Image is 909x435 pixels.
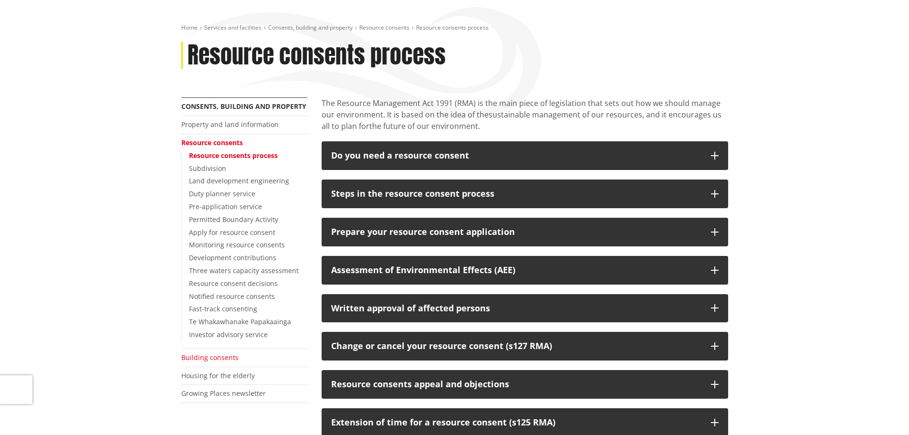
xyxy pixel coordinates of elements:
button: Do you need a resource consent [322,141,728,170]
div: Resource consents appeal and objections [331,380,701,389]
div: Extension of time for a resource consent (s125 RMA) [331,418,701,427]
a: Consents, building and property [268,23,353,32]
iframe: Messenger Launcher [865,395,899,429]
div: Assessment of Environmental Effects (AEE) [331,265,701,275]
a: Development contributions [189,253,276,262]
div: Steps in the resource consent process [331,189,701,199]
a: Te Whakawhanake Papakaainga [189,317,291,326]
a: Duty planner service [189,189,255,198]
a: Fast-track consenting [189,304,257,313]
a: Pre-application service [189,202,262,211]
button: Written approval of affected persons [322,294,728,323]
a: Three waters capacity assessment [189,266,299,275]
a: Resource consent decisions [189,279,278,288]
a: Growing Places newsletter [181,389,266,398]
button: Assessment of Environmental Effects (AEE) [322,256,728,285]
div: Change or cancel your resource consent (s127 RMA) [331,341,701,351]
a: Resource consents [359,23,409,32]
button: Change or cancel your resource consent (s127 RMA) [322,332,728,361]
a: Resource consents process [189,151,278,160]
a: Home [181,23,198,32]
a: Building consents [181,353,239,362]
p: The Resource Management Act 1991 (RMA) is the main piece of legislation that sets out how we shou... [322,97,728,132]
a: Consents, building and property [181,102,306,111]
span: Resource consents process [416,23,489,32]
h1: Resource consents process [188,42,446,69]
div: Prepare your resource consent application [331,227,701,237]
a: Notified resource consents [189,292,275,301]
button: Resource consents appeal and objections [322,370,728,399]
a: Investor advisory service [189,330,268,339]
a: Monitoring resource consents [189,240,285,249]
a: Land development engineering [189,176,289,185]
a: Housing for the elderly [181,371,255,380]
a: Resource consents [181,138,243,147]
div: Do you need a resource consent [331,151,701,160]
button: Steps in the resource consent process [322,180,728,208]
button: Prepare your resource consent application [322,218,728,246]
a: Property and land information [181,120,279,129]
a: Services and facilities [204,23,261,32]
a: Permitted Boundary Activity [189,215,278,224]
nav: breadcrumb [181,24,728,32]
a: Subdivision [189,164,226,173]
a: Apply for resource consent [189,228,275,237]
div: Written approval of affected persons [331,304,701,313]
